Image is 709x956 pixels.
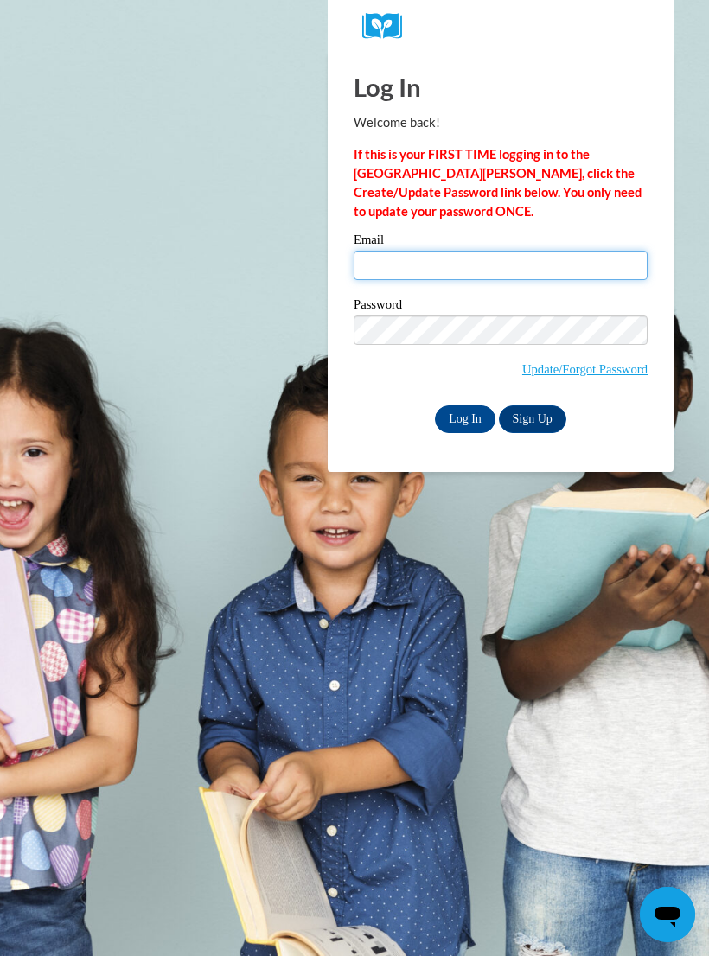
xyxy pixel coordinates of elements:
[640,887,695,942] iframe: Button to launch messaging window
[499,405,566,433] a: Sign Up
[435,405,495,433] input: Log In
[362,13,639,40] a: COX Campus
[354,147,642,219] strong: If this is your FIRST TIME logging in to the [GEOGRAPHIC_DATA][PERSON_NAME], click the Create/Upd...
[362,13,414,40] img: Logo brand
[354,69,648,105] h1: Log In
[522,362,648,376] a: Update/Forgot Password
[354,233,648,251] label: Email
[354,298,648,315] label: Password
[354,113,648,132] p: Welcome back!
